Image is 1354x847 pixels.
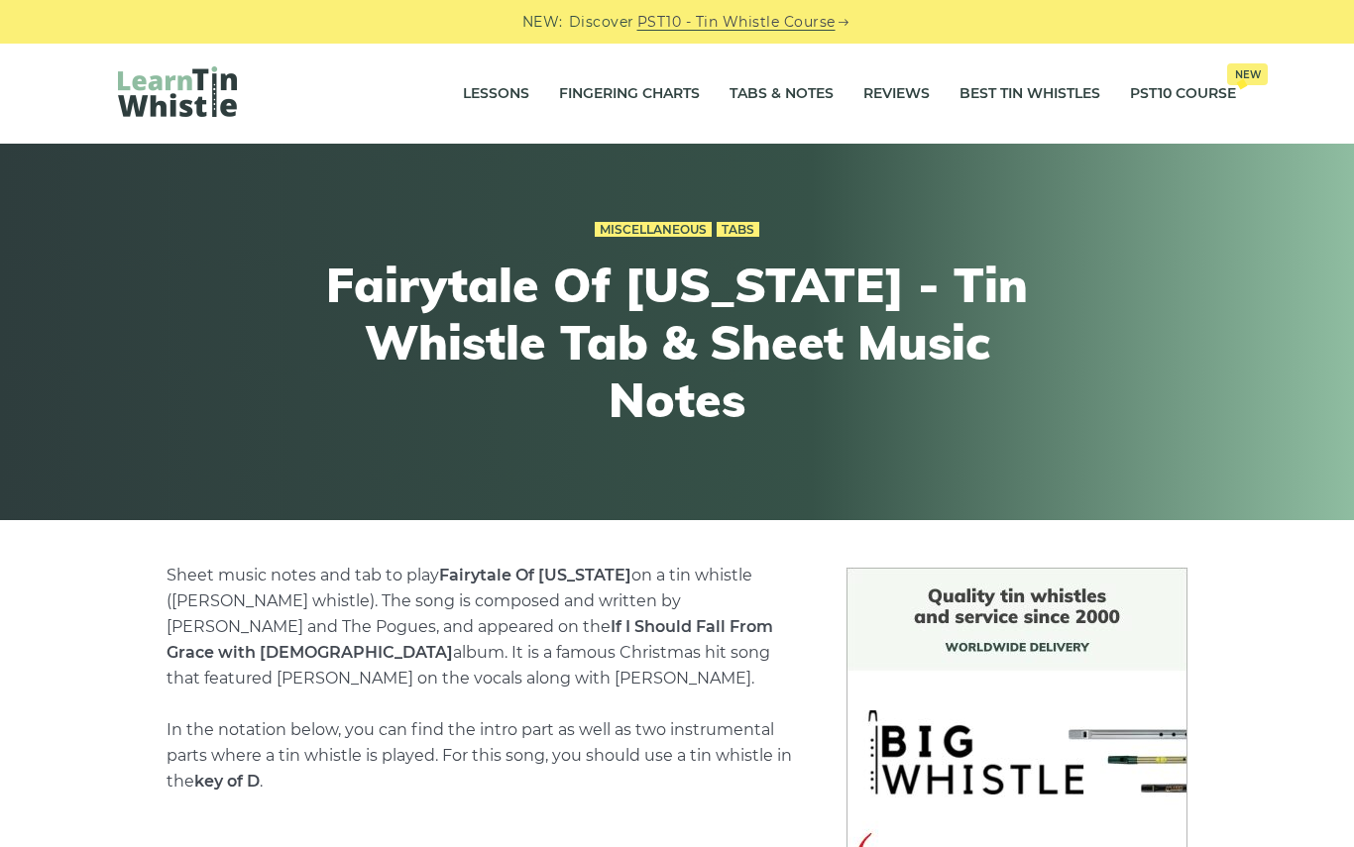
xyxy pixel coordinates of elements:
a: Miscellaneous [595,222,712,238]
a: Reviews [863,69,930,119]
h1: Fairytale Of [US_STATE] - Tin Whistle Tab & Sheet Music Notes [312,257,1042,428]
a: Lessons [463,69,529,119]
a: Fingering Charts [559,69,700,119]
p: Sheet music notes and tab to play on a tin whistle ([PERSON_NAME] whistle). The song is composed ... [167,563,799,794]
span: New [1227,63,1268,85]
a: Tabs & Notes [730,69,834,119]
a: Best Tin Whistles [959,69,1100,119]
strong: key of D [194,772,260,791]
strong: Fairytale Of [US_STATE] [439,566,631,584]
a: Tabs [717,222,759,238]
a: PST10 CourseNew [1130,69,1236,119]
img: LearnTinWhistle.com [118,66,237,117]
